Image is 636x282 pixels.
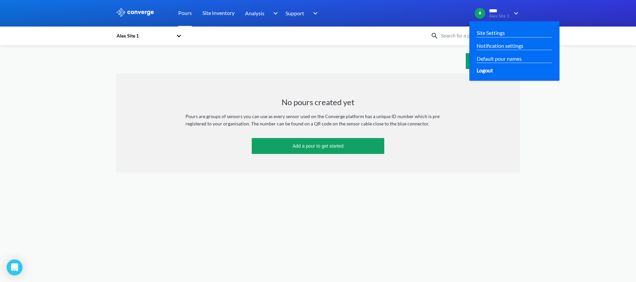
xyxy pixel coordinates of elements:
div: Open Intercom Messenger [7,259,23,275]
button: Add pour [466,53,520,69]
h1: No pours created yet [282,97,354,107]
input: Search for a pour by name [439,32,519,39]
img: downArrow.svg [509,9,520,17]
a: Site Settings [477,29,505,37]
span: Logout [477,66,493,74]
a: Notification settings [477,41,523,50]
span: Analysis [245,9,264,17]
button: Add a pour to get started [252,138,384,154]
div: Pours are groups of sensors you can use as every sensor used on the Converge platform has a uniqu... [185,113,450,127]
a: Default pour names [477,54,522,63]
img: logo_ewhite.svg [116,8,154,17]
img: downArrow.svg [269,9,280,17]
span: Support [286,9,304,17]
img: icon-search.svg [431,32,439,40]
span: Alex Site 1 [489,14,509,19]
img: downArrow.svg [309,9,319,17]
div: Alex Site 1 [116,32,173,39]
